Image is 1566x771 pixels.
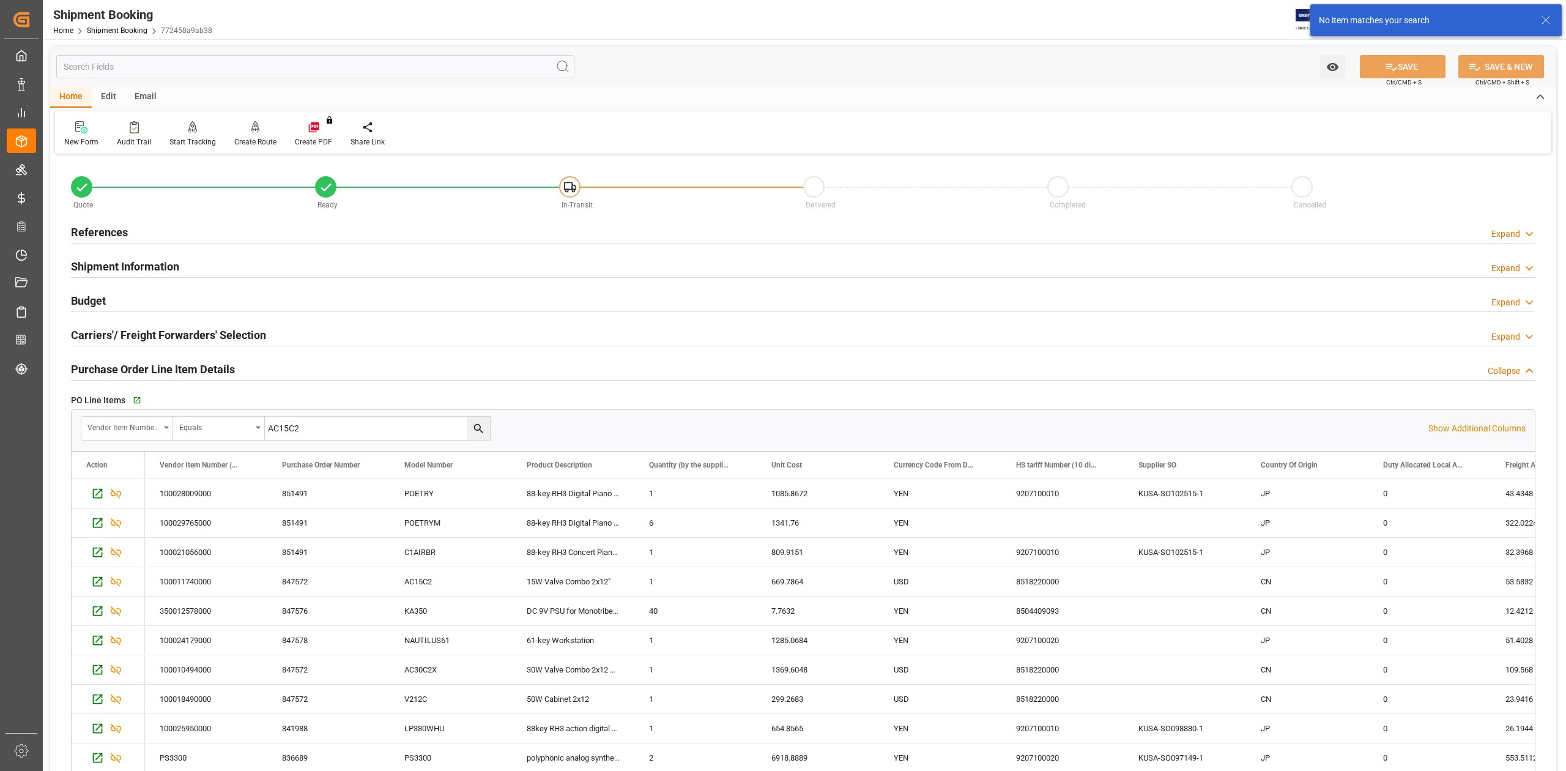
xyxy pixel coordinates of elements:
div: 1 [634,567,757,596]
div: Press SPACE to select this row. [72,479,145,508]
div: 9207100010 [1001,479,1124,508]
div: KUSA-SO102515-1 [1124,538,1246,567]
span: Quantity (by the supplier) [649,461,731,469]
span: Purchase Order Number [282,461,360,469]
div: 61-key Workstation [512,626,634,655]
div: Press SPACE to select this row. [72,685,145,714]
div: 851491 [267,479,390,508]
div: 50W Cabinet 2x12 [512,685,634,713]
span: Ready [317,201,338,209]
button: open menu [1320,55,1345,78]
div: 847572 [267,685,390,713]
div: Press SPACE to select this row. [72,626,145,655]
div: Press SPACE to select this row. [72,714,145,743]
div: Press SPACE to select this row. [72,655,145,685]
div: 40 [634,597,757,625]
div: LP380WHU [390,714,512,743]
span: Ctrl/CMD + S [1386,78,1422,87]
div: 0 [1368,685,1491,713]
div: CN [1246,655,1368,684]
button: SAVE [1360,55,1445,78]
div: 30W Valve Combo 2x12 Blue [512,655,634,684]
div: USD [879,685,1001,713]
div: 1 [634,655,757,684]
div: USD [879,655,1001,684]
div: CN [1246,685,1368,713]
div: 15W Valve Combo 2x12" [512,567,634,596]
div: 100028009000 [145,479,267,508]
div: CN [1246,597,1368,625]
div: 9207100010 [1001,538,1124,567]
div: Expand [1491,330,1520,343]
div: POETRYM [390,508,512,537]
div: C1AIRBR [390,538,512,567]
div: 0 [1368,714,1491,743]
div: 88-key RH3 Concert Piano wBt [512,538,634,567]
h2: References [71,224,128,240]
div: 841988 [267,714,390,743]
div: 1085.8672 [757,479,879,508]
div: 100010494000 [145,655,267,684]
div: Action [86,461,108,469]
div: Expand [1491,228,1520,240]
div: USD [879,567,1001,596]
div: 809.9151 [757,538,879,567]
span: Quote [73,201,93,209]
div: 847572 [267,567,390,596]
div: Expand [1491,296,1520,309]
div: Press SPACE to select this row. [72,538,145,567]
span: Model Number [404,461,453,469]
div: Audit Trail [117,136,151,147]
div: Vendor Item Number (By The Supplier) [87,419,160,433]
div: No item matches your search [1319,14,1529,27]
div: 847578 [267,626,390,655]
div: AC15C2 [390,567,512,596]
span: Ctrl/CMD + Shift + S [1475,78,1529,87]
span: In-Transit [562,201,593,209]
div: 0 [1368,508,1491,537]
div: Press SPACE to select this row. [72,567,145,597]
div: 100018490000 [145,685,267,713]
div: 851491 [267,508,390,537]
div: YEN [879,626,1001,655]
div: 100029765000 [145,508,267,537]
div: 88-key RH3 Digital Piano BT [512,508,634,537]
p: Show Additional Columns [1428,422,1526,435]
div: KA350 [390,597,512,625]
div: JP [1246,714,1368,743]
div: 1285.0684 [757,626,879,655]
div: Create Route [234,136,276,147]
a: Shipment Booking [87,26,147,35]
div: 8518220000 [1001,655,1124,684]
h2: Carriers'/ Freight Forwarders' Selection [71,327,266,343]
h2: Purchase Order Line Item Details [71,361,235,378]
input: Type to search [265,417,490,440]
h2: Budget [71,292,106,309]
div: 0 [1368,597,1491,625]
div: YEN [879,714,1001,743]
div: 851491 [267,538,390,567]
div: 88key RH3 action digital piano [512,714,634,743]
div: Expand [1491,262,1520,275]
div: 8518220000 [1001,567,1124,596]
div: JP [1246,508,1368,537]
span: Delivered [806,201,836,209]
a: Home [53,26,73,35]
div: 1 [634,626,757,655]
span: Vendor Item Number (By The Supplier) [160,461,242,469]
button: open menu [81,417,173,440]
span: Unit Cost [771,461,802,469]
div: 1 [634,479,757,508]
div: 100025950000 [145,714,267,743]
div: 8518220000 [1001,685,1124,713]
div: Home [50,87,92,108]
div: 0 [1368,538,1491,567]
div: 669.7864 [757,567,879,596]
div: Email [125,87,166,108]
div: 847572 [267,655,390,684]
div: Edit [92,87,125,108]
div: Collapse [1488,365,1520,378]
span: Duty Allocated Local Amount [1383,461,1465,469]
div: Press SPACE to select this row. [72,597,145,626]
span: Completed [1050,201,1086,209]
